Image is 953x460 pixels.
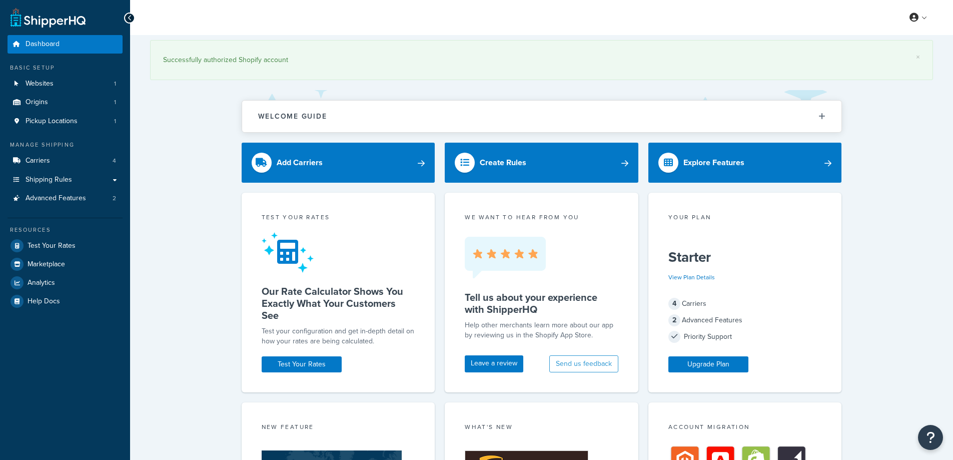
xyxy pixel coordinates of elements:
span: Shipping Rules [26,176,72,184]
h5: Tell us about your experience with ShipperHQ [465,291,618,315]
div: Your Plan [668,213,822,224]
a: Advanced Features2 [8,189,123,208]
div: Add Carriers [277,156,323,170]
span: 2 [668,314,680,326]
a: Pickup Locations1 [8,112,123,131]
button: Open Resource Center [918,425,943,450]
a: × [916,53,920,61]
button: Send us feedback [549,355,618,372]
a: Explore Features [648,143,842,183]
a: Websites1 [8,75,123,93]
span: Test Your Rates [28,242,76,250]
a: Leave a review [465,355,523,372]
li: Pickup Locations [8,112,123,131]
h2: Welcome Guide [258,113,327,120]
span: 4 [113,157,116,165]
a: Marketplace [8,255,123,273]
span: 1 [114,117,116,126]
a: Upgrade Plan [668,356,748,372]
span: 1 [114,80,116,88]
div: Explore Features [683,156,744,170]
a: Add Carriers [242,143,435,183]
li: Origins [8,93,123,112]
div: Resources [8,226,123,234]
a: Origins1 [8,93,123,112]
div: Account Migration [668,422,822,434]
span: Marketplace [28,260,65,269]
div: New Feature [262,422,415,434]
a: Help Docs [8,292,123,310]
a: Carriers4 [8,152,123,170]
span: Advanced Features [26,194,86,203]
h5: Our Rate Calculator Shows You Exactly What Your Customers See [262,285,415,321]
div: Manage Shipping [8,141,123,149]
div: Test your configuration and get in-depth detail on how your rates are being calculated. [262,326,415,346]
p: we want to hear from you [465,213,618,222]
div: Test your rates [262,213,415,224]
a: Test Your Rates [262,356,342,372]
div: Basic Setup [8,64,123,72]
h5: Starter [668,249,822,265]
div: Create Rules [480,156,526,170]
a: Analytics [8,274,123,292]
li: Advanced Features [8,189,123,208]
span: Pickup Locations [26,117,78,126]
a: Test Your Rates [8,237,123,255]
a: Create Rules [445,143,638,183]
div: Advanced Features [668,313,822,327]
span: 1 [114,98,116,107]
div: Priority Support [668,330,822,344]
div: Carriers [668,297,822,311]
a: Shipping Rules [8,171,123,189]
span: Origins [26,98,48,107]
button: Welcome Guide [242,101,841,132]
span: 4 [668,298,680,310]
div: Successfully authorized Shopify account [163,53,920,67]
li: Carriers [8,152,123,170]
span: 2 [113,194,116,203]
div: What's New [465,422,618,434]
li: Websites [8,75,123,93]
span: Carriers [26,157,50,165]
a: View Plan Details [668,273,715,282]
span: Help Docs [28,297,60,306]
span: Dashboard [26,40,60,49]
p: Help other merchants learn more about our app by reviewing us in the Shopify App Store. [465,320,618,340]
span: Websites [26,80,54,88]
a: Dashboard [8,35,123,54]
span: Analytics [28,279,55,287]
